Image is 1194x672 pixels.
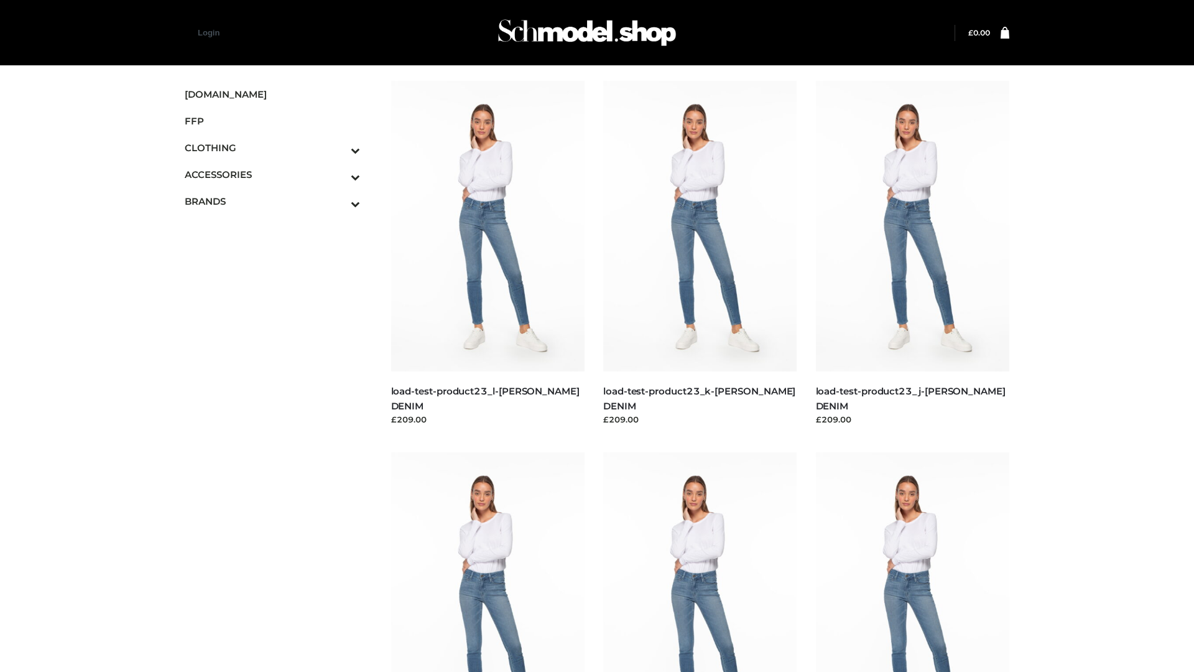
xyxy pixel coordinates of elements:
span: ACCESSORIES [185,167,360,182]
a: [DOMAIN_NAME] [185,81,360,108]
img: Schmodel Admin 964 [494,8,680,57]
span: [DOMAIN_NAME] [185,87,360,101]
a: CLOTHINGToggle Submenu [185,134,360,161]
a: £0.00 [968,28,990,37]
bdi: 0.00 [968,28,990,37]
a: ACCESSORIESToggle Submenu [185,161,360,188]
a: load-test-product23_l-[PERSON_NAME] DENIM [391,385,580,411]
a: load-test-product23_j-[PERSON_NAME] DENIM [816,385,1006,411]
div: £209.00 [816,413,1010,426]
a: load-test-product23_k-[PERSON_NAME] DENIM [603,385,795,411]
a: BRANDSToggle Submenu [185,188,360,215]
span: BRANDS [185,194,360,208]
span: £ [968,28,973,37]
div: £209.00 [391,413,585,426]
span: CLOTHING [185,141,360,155]
a: Login [198,28,220,37]
button: Toggle Submenu [317,161,360,188]
div: £209.00 [603,413,797,426]
button: Toggle Submenu [317,188,360,215]
button: Toggle Submenu [317,134,360,161]
a: FFP [185,108,360,134]
span: FFP [185,114,360,128]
